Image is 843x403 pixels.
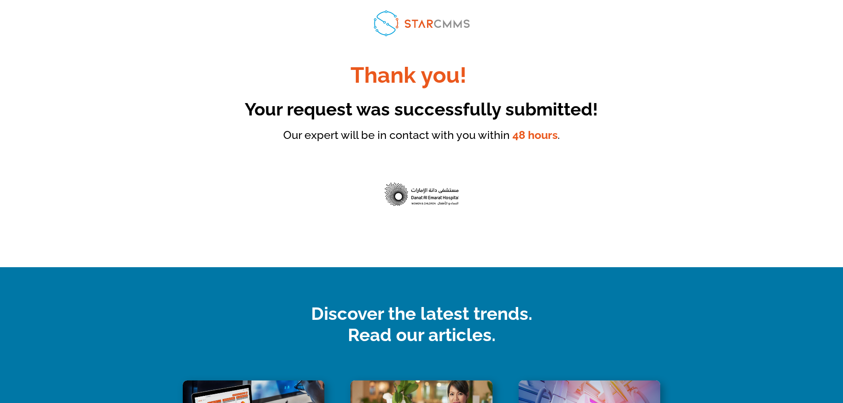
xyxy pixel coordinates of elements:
[512,128,558,142] strong: 48 hours
[245,99,598,119] span: Your request was successfully submitted!
[358,165,485,227] img: hospital (1)
[369,6,474,40] img: STAR-Logo
[156,64,661,91] h1: Thank you!
[183,128,661,142] div: .
[283,128,510,142] span: Our expert will be in contact with you within
[311,303,532,345] span: Discover the latest trends. Read our articles.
